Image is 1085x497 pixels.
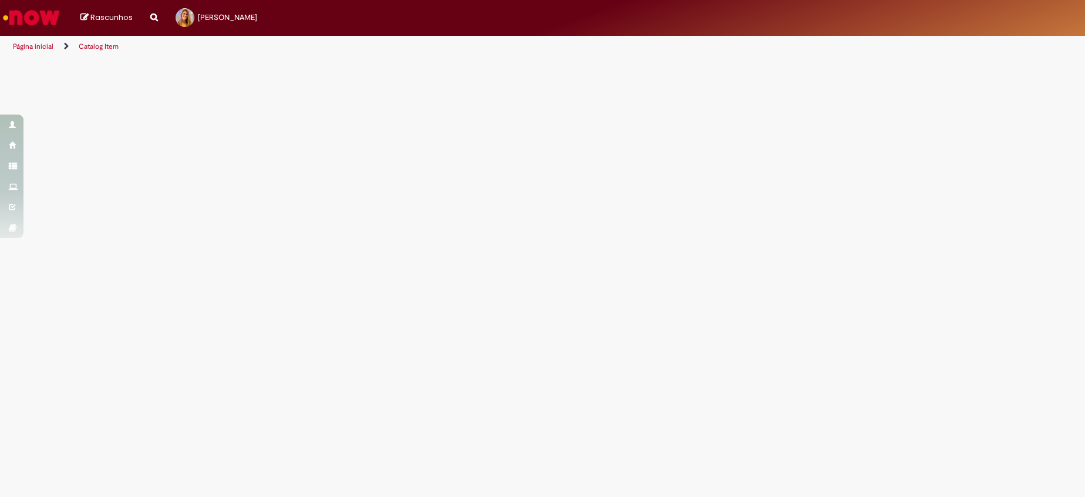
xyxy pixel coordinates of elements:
span: Rascunhos [90,12,133,23]
a: Catalog Item [79,42,119,51]
span: [PERSON_NAME] [198,12,257,22]
ul: Trilhas de página [9,36,715,58]
a: Rascunhos [80,12,133,23]
a: Página inicial [13,42,53,51]
img: ServiceNow [1,6,62,29]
